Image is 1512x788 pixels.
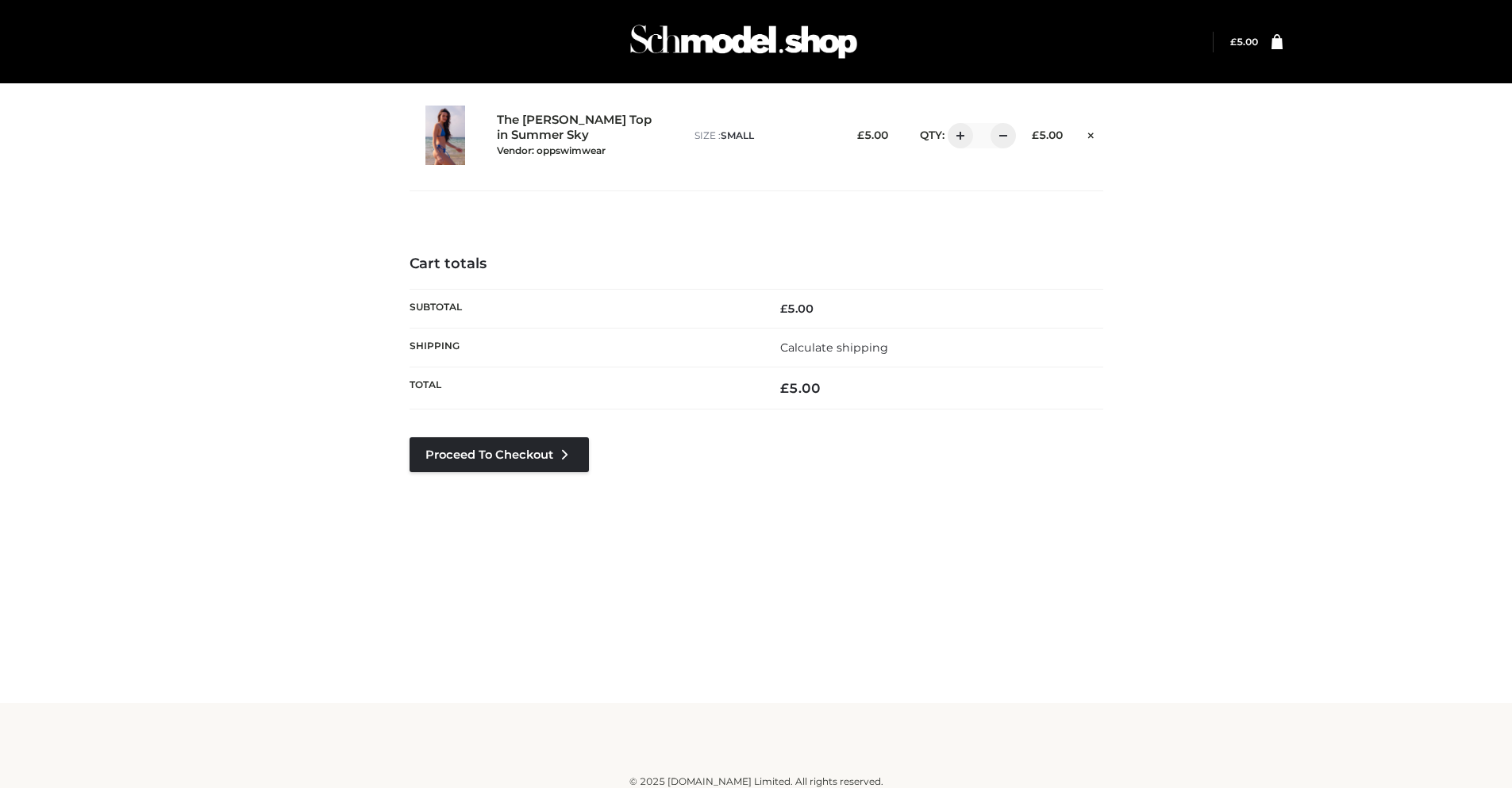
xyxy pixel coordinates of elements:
[1230,36,1237,48] span: £
[1032,129,1039,141] span: £
[625,10,863,73] img: Schmodel Admin 964
[1079,123,1102,144] a: Remove this item
[904,123,1005,148] div: QTY:
[694,129,830,143] p: size :
[410,289,756,328] th: Subtotal
[1230,36,1258,48] bdi: 5.00
[857,129,888,141] bdi: 5.00
[780,302,787,316] span: £
[780,380,821,396] bdi: 5.00
[497,113,660,157] a: The [PERSON_NAME] Top in Summer SkyVendor: oppswimwear
[497,144,606,156] small: Vendor: oppswimwear
[780,302,814,316] bdi: 5.00
[780,380,789,396] span: £
[410,367,756,409] th: Total
[410,437,589,472] a: Proceed to Checkout
[721,129,754,141] span: SMALL
[857,129,864,141] span: £
[1032,129,1063,141] bdi: 5.00
[410,328,756,367] th: Shipping
[780,340,888,355] a: Calculate shipping
[1230,36,1258,48] a: £5.00
[410,256,1103,273] h4: Cart totals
